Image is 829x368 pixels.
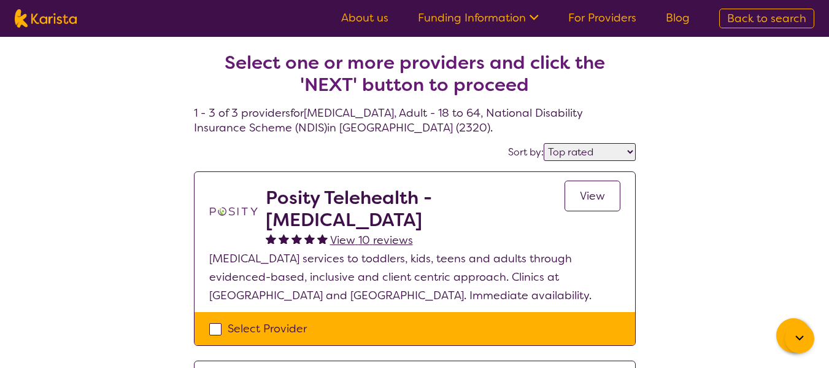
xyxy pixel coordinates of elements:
img: fullstar [304,233,315,244]
a: For Providers [568,10,636,25]
img: Karista logo [15,9,77,28]
img: fullstar [317,233,328,244]
a: Funding Information [418,10,539,25]
img: fullstar [291,233,302,244]
a: Blog [666,10,690,25]
a: View [565,181,620,211]
p: [MEDICAL_DATA] services to toddlers, kids, teens and adults through evidenced-based, inclusive an... [209,249,620,305]
button: Channel Menu [776,318,811,353]
h2: Select one or more providers and click the 'NEXT' button to proceed [209,52,621,96]
img: fullstar [266,233,276,244]
a: Back to search [719,9,814,28]
a: About us [341,10,388,25]
span: View [580,189,605,203]
img: t1bslo80pcylnzwjhndq.png [209,187,258,236]
span: View 10 reviews [330,233,413,248]
h4: 1 - 3 of 3 providers for [MEDICAL_DATA] , Adult - 18 to 64 , National Disability Insurance Scheme... [194,22,636,135]
span: Back to search [727,11,806,26]
label: Sort by: [508,146,544,159]
img: fullstar [279,233,289,244]
h2: Posity Telehealth - [MEDICAL_DATA] [266,187,565,231]
a: View 10 reviews [330,231,413,249]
